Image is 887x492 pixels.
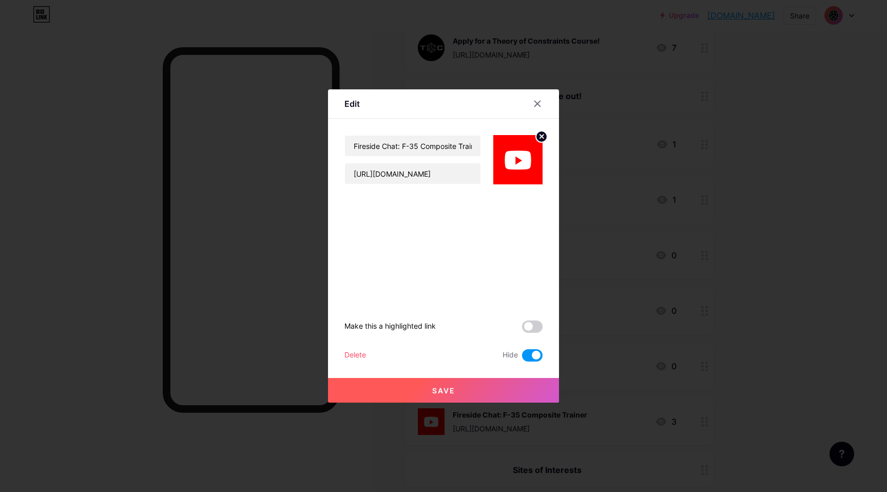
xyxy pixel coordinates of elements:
[345,163,480,184] input: URL
[432,386,455,395] span: Save
[344,98,360,110] div: Edit
[344,349,366,362] div: Delete
[344,320,436,333] div: Make this a highlighted link
[345,136,480,156] input: Title
[493,135,543,184] img: link_thumbnail
[503,349,518,362] span: Hide
[328,378,559,403] button: Save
